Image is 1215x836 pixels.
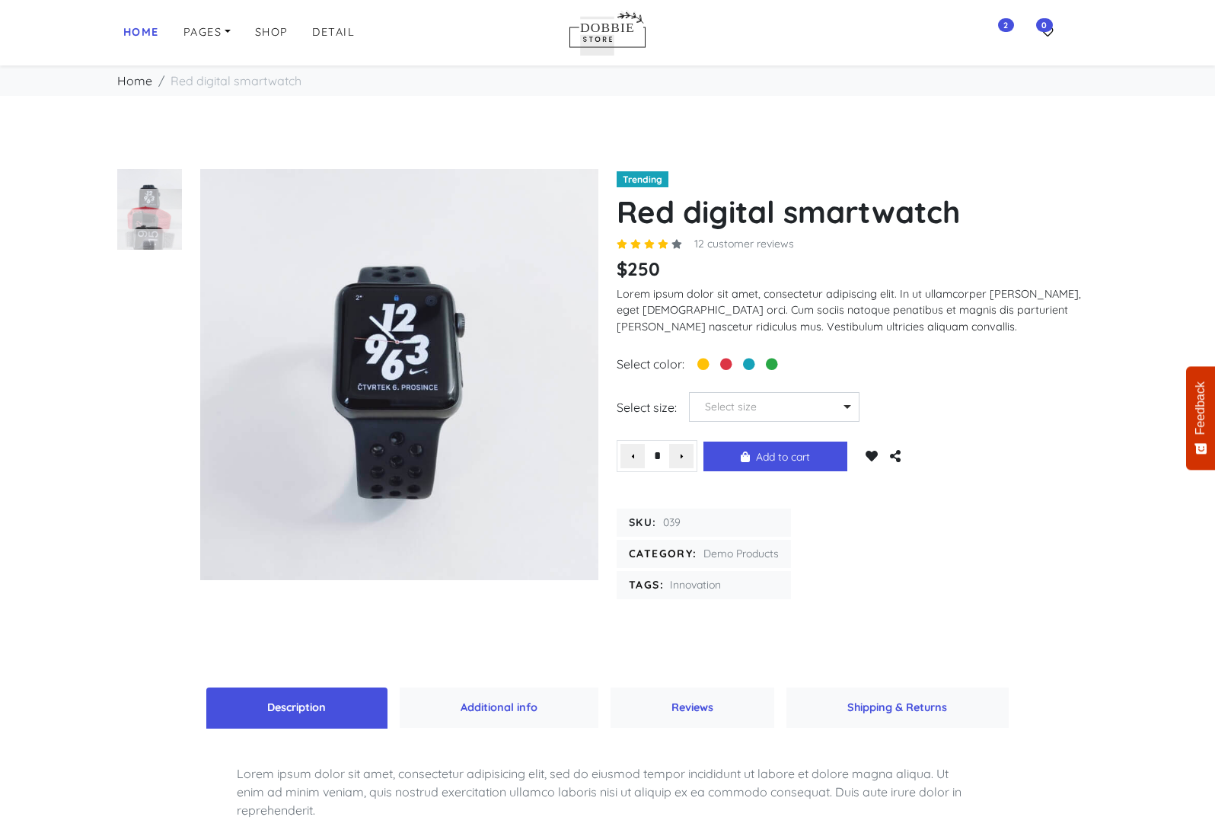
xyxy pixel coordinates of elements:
a: 0 [1036,18,1060,47]
img: .. [200,169,598,581]
p: Lorem ipsum dolor sit amet, consectetur adipiscing elit. In ut ullamcorper [PERSON_NAME], eget [D... [617,286,1098,336]
img: .. [117,169,182,236]
div: 3 / 4 [117,209,182,222]
div: 1 / 4 [117,169,182,182]
a: Add to cart [703,442,847,471]
div: 2 / 4 [117,189,182,202]
span: Feedback [1194,381,1207,435]
p: $250 [617,258,1098,280]
h1: Red digital smartwatch [617,193,1098,230]
a: Description [206,688,387,729]
div: 4 / 4 [117,229,182,242]
p: Select size: [617,398,677,416]
a: Pages [177,18,237,47]
img: .. [117,189,182,256]
strong: SKU: [629,515,657,529]
p: Select color: [617,355,684,373]
span: 2 [998,18,1014,32]
strong: Tags: [629,578,664,592]
a: 2 [998,18,1024,47]
img: .. [117,209,182,276]
div: 1 / 4 [200,169,598,581]
a: Demo Products [703,547,779,560]
a: Home [117,18,165,47]
span: 039 [663,515,681,529]
a: Shipping & Returns [786,688,1008,729]
a: Home [117,73,152,88]
img: Patrol online store [569,10,646,56]
a: Innovation [670,578,721,592]
li: Red digital smartwatch [152,72,301,90]
img: .. [117,229,182,296]
div: Select size [705,399,843,415]
a: Additional info [400,688,598,729]
span: 0 [1036,18,1053,32]
a: Reviews [611,688,774,729]
p: Lorem ipsum dolor sit amet, consectetur adipisicing elit, sed do eiusmod tempor incididunt ut lab... [237,764,977,819]
button: Feedback - Show survey [1186,366,1215,470]
p: 12 customer reviews [694,236,794,252]
strong: Category: [629,547,697,560]
div: Trending [617,171,668,187]
nav: breadcrumb [117,72,1098,90]
a: Detail [306,18,361,47]
a: Shop [249,18,295,47]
